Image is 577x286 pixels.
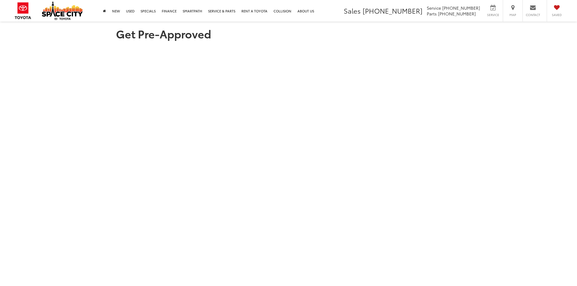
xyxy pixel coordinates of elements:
[550,13,563,17] span: Saved
[438,11,476,17] span: [PHONE_NUMBER]
[442,5,480,11] span: [PHONE_NUMBER]
[427,11,437,17] span: Parts
[363,6,423,15] span: [PHONE_NUMBER]
[486,13,500,17] span: Service
[42,1,83,20] img: Space City Toyota
[526,13,540,17] span: Contact
[427,5,441,11] span: Service
[506,13,519,17] span: Map
[116,28,461,40] h1: Get Pre-Approved
[344,6,361,15] span: Sales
